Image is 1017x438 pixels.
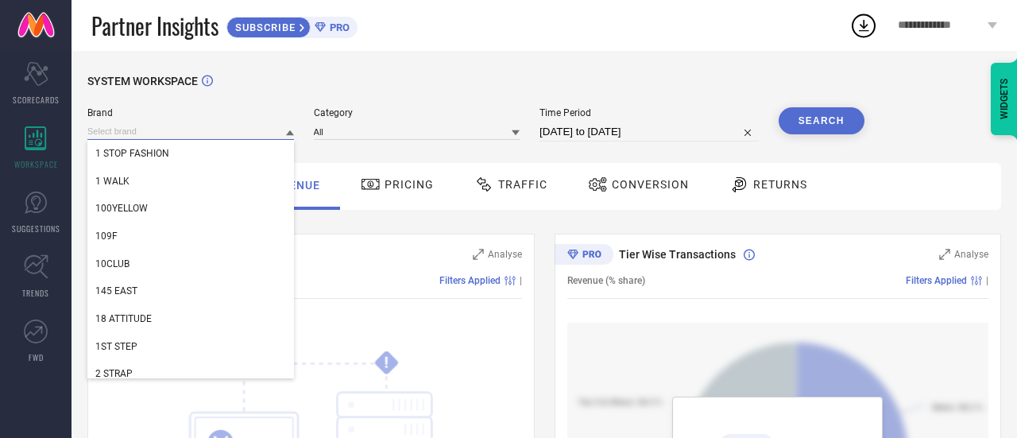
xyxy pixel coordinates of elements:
[95,285,137,297] span: 145 EAST
[87,75,198,87] span: SYSTEM WORKSPACE
[22,287,49,299] span: TRENDS
[14,158,58,170] span: WORKSPACE
[29,351,44,363] span: FWD
[95,203,148,214] span: 100YELLOW
[753,178,807,191] span: Returns
[87,168,294,195] div: 1 WALK
[95,176,130,187] span: 1 WALK
[385,354,389,372] tspan: !
[439,275,501,286] span: Filters Applied
[986,275,988,286] span: |
[95,258,130,269] span: 10CLUB
[498,178,547,191] span: Traffic
[779,107,864,134] button: Search
[314,107,520,118] span: Category
[87,223,294,250] div: 109F
[87,360,294,387] div: 2 STRAP
[87,140,294,167] div: 1 STOP FASHION
[87,277,294,304] div: 145 EAST
[326,21,350,33] span: PRO
[12,223,60,235] span: SUGGESTIONS
[520,275,522,286] span: |
[849,11,878,40] div: Open download list
[488,249,522,260] span: Analyse
[95,368,133,379] span: 2 STRAP
[555,244,613,268] div: Premium
[954,249,988,260] span: Analyse
[87,195,294,222] div: 100YELLOW
[95,341,137,352] span: 1ST STEP
[539,107,759,118] span: Time Period
[95,148,169,159] span: 1 STOP FASHION
[473,249,484,260] svg: Zoom
[227,21,300,33] span: SUBSCRIBE
[87,333,294,360] div: 1ST STEP
[87,250,294,277] div: 10CLUB
[567,275,645,286] span: Revenue (% share)
[95,231,118,242] span: 109F
[95,313,152,324] span: 18 ATTITUDE
[539,122,759,141] input: Select time period
[385,178,434,191] span: Pricing
[612,178,689,191] span: Conversion
[87,123,294,140] input: Select brand
[619,248,736,261] span: Tier Wise Transactions
[906,275,967,286] span: Filters Applied
[13,94,60,106] span: SCORECARDS
[91,10,218,42] span: Partner Insights
[87,305,294,332] div: 18 ATTITUDE
[939,249,950,260] svg: Zoom
[87,107,294,118] span: Brand
[226,13,358,38] a: SUBSCRIBEPRO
